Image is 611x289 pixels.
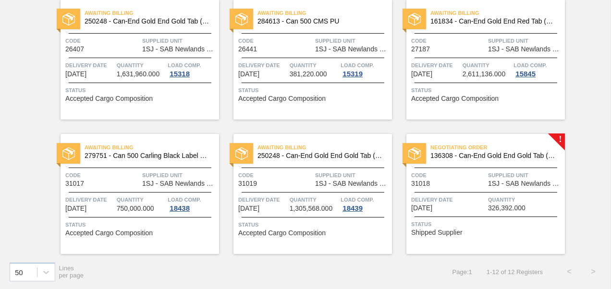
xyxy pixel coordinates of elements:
[65,46,84,53] span: 26407
[238,220,390,229] span: Status
[238,170,313,180] span: Code
[430,8,565,18] span: Awaiting Billing
[411,180,430,187] span: 31018
[238,229,326,237] span: Accepted Cargo Composition
[315,170,390,180] span: Supplied Unit
[411,195,486,205] span: Delivery Date
[85,18,211,25] span: 250248 - Can-End Gold End Gold Tab (Easy Pour)
[488,46,562,53] span: 1SJ - SAB Newlands Brewery
[142,36,217,46] span: Supplied Unit
[65,170,140,180] span: Code
[411,36,486,46] span: Code
[452,268,472,276] span: Page : 1
[487,268,543,276] span: 1 - 12 of 12 Registers
[168,205,192,212] div: 18438
[411,71,432,78] span: 03/31/2025
[411,60,460,70] span: Delivery Date
[581,260,605,284] button: >
[513,70,538,78] div: 15845
[488,170,562,180] span: Supplied Unit
[238,36,313,46] span: Code
[341,60,374,70] span: Load Comp.
[219,134,392,254] a: statusAwaiting Billing250248 - Can-End Gold End Gold Tab (Easy Pour)Code31019Supplied Unit1SJ - S...
[85,143,219,152] span: Awaiting Billing
[238,71,259,78] span: 02/26/2025
[65,180,84,187] span: 31017
[235,147,248,160] img: status
[65,71,86,78] span: 02/23/2025
[59,265,84,279] span: Lines per page
[62,147,75,160] img: status
[557,260,581,284] button: <
[513,60,547,70] span: Load Comp.
[117,195,166,205] span: Quantity
[257,143,392,152] span: Awaiting Billing
[341,60,390,78] a: Load Comp.15319
[290,205,333,212] span: 1,305,568.000
[411,205,432,212] span: 08/26/2025
[142,46,217,53] span: 1SJ - SAB Newlands Brewery
[238,180,257,187] span: 31019
[238,46,257,53] span: 26441
[238,95,326,102] span: Accepted Cargo Composition
[65,95,153,102] span: Accepted Cargo Composition
[315,180,390,187] span: 1SJ - SAB Newlands Brewery
[290,195,339,205] span: Quantity
[513,60,562,78] a: Load Comp.15845
[488,180,562,187] span: 1SJ - SAB Newlands Brewery
[408,147,421,160] img: status
[85,152,211,159] span: 279751 - Can 500 Carling Black Label Refresh
[315,36,390,46] span: Supplied Unit
[238,205,259,212] span: 08/24/2025
[15,268,23,276] div: 50
[341,70,365,78] div: 15319
[65,220,217,229] span: Status
[46,134,219,254] a: statusAwaiting Billing279751 - Can 500 Carling Black Label RefreshCode31017Supplied Unit1SJ - SAB...
[257,18,384,25] span: 284613 - Can 500 CMS PU
[463,60,512,70] span: Quantity
[117,60,166,70] span: Quantity
[235,13,248,25] img: status
[392,134,565,254] a: !statusNegotiating Order136308 - Can-End Gold End Gold Tab (202)Code31018Supplied Unit1SJ - SAB N...
[85,8,219,18] span: Awaiting Billing
[408,13,421,25] img: status
[341,205,365,212] div: 18439
[65,229,153,237] span: Accepted Cargo Composition
[65,205,86,212] span: 08/24/2025
[411,229,463,236] span: Shipped Supplier
[315,46,390,53] span: 1SJ - SAB Newlands Brewery
[117,71,160,78] span: 1,631,960.000
[65,195,114,205] span: Delivery Date
[65,60,114,70] span: Delivery Date
[341,195,390,212] a: Load Comp.18439
[430,152,557,159] span: 136308 - Can-End Gold End Gold Tab (202)
[341,195,374,205] span: Load Comp.
[142,170,217,180] span: Supplied Unit
[65,85,217,95] span: Status
[488,36,562,46] span: Supplied Unit
[65,36,140,46] span: Code
[168,60,201,70] span: Load Comp.
[168,195,201,205] span: Load Comp.
[168,60,217,78] a: Load Comp.15318
[257,152,384,159] span: 250248 - Can-End Gold End Gold Tab (Easy Pour)
[290,71,327,78] span: 381,220.000
[257,8,392,18] span: Awaiting Billing
[411,170,486,180] span: Code
[411,46,430,53] span: 27187
[62,13,75,25] img: status
[117,205,154,212] span: 750,000.000
[488,195,562,205] span: Quantity
[290,60,339,70] span: Quantity
[168,195,217,212] a: Load Comp.18438
[463,71,506,78] span: 2,611,136.000
[411,219,562,229] span: Status
[430,143,565,152] span: Negotiating Order
[411,85,562,95] span: Status
[142,180,217,187] span: 1SJ - SAB Newlands Brewery
[430,18,557,25] span: 161834 - Can-End Gold End Red Tab (Grownery P1)
[168,70,192,78] div: 15318
[411,95,499,102] span: Accepted Cargo Composition
[238,85,390,95] span: Status
[238,195,287,205] span: Delivery Date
